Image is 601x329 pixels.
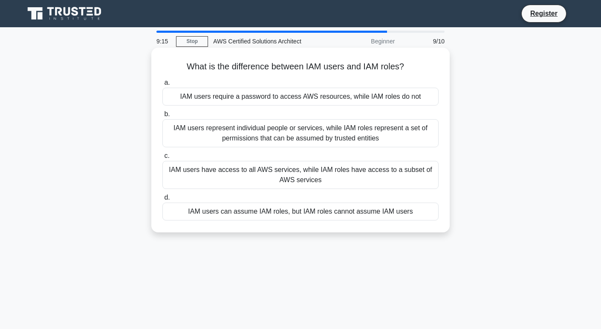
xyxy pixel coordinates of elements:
a: Stop [176,36,208,47]
div: IAM users require a password to access AWS resources, while IAM roles do not [162,88,439,106]
div: 9:15 [151,33,176,50]
div: IAM users can assume IAM roles, but IAM roles cannot assume IAM users [162,203,439,220]
div: 9/10 [400,33,450,50]
h5: What is the difference between IAM users and IAM roles? [162,61,439,72]
a: Register [525,8,563,19]
span: c. [164,152,169,159]
span: b. [164,110,170,117]
div: IAM users represent individual people or services, while IAM roles represent a set of permissions... [162,119,439,147]
div: IAM users have access to all AWS services, while IAM roles have access to a subset of AWS services [162,161,439,189]
div: AWS Certified Solutions Architect [208,33,325,50]
div: Beginner [325,33,400,50]
span: d. [164,194,170,201]
span: a. [164,79,170,86]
